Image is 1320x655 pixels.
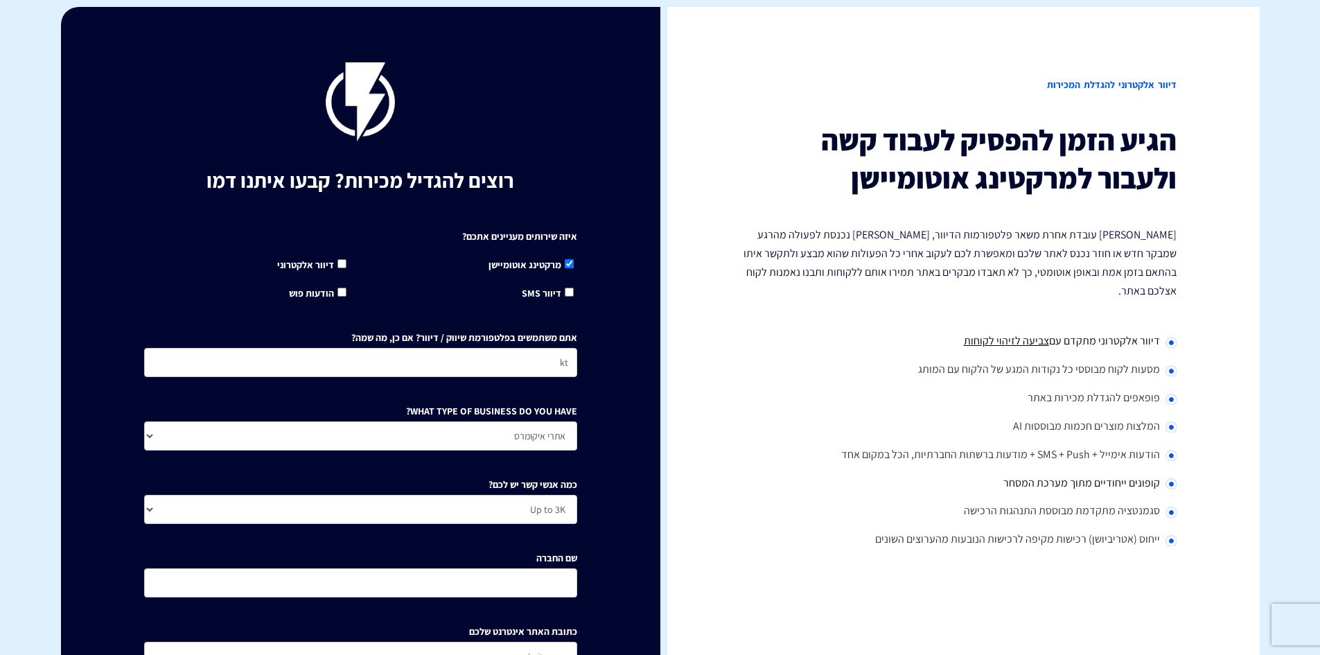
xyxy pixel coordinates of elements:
[406,404,577,418] label: WHAT TYPE OF BUSINESS DO YOU HAVE?
[351,331,577,344] label: אתם משתמשים בפלטפורמת שיווק / דיוור? אם כן, מה שמה?
[337,288,346,297] input: הודעות פוש
[462,229,577,243] label: איזה שירותים מעניינים אתכם?
[489,256,577,272] label: מרקטינג אוטומיישן
[743,121,1177,197] h3: הגיע הזמן להפסיק לעבוד קשה ולעבור למרקטינג אוטומיישן
[289,285,350,300] label: הודעות פוש
[337,259,346,268] input: דיוור אלקטרוני
[536,551,577,565] label: שם החברה
[964,333,1049,348] span: צביעה לזיהוי לקוחות
[565,259,574,268] input: מרקטינג אוטומיישן
[743,356,1177,385] li: מסעות לקוח מבוססי כל נקודות המגע של הלקוח עם המותג
[743,62,1177,107] h2: דיוור אלקטרוני להגדלת המכירות
[743,413,1177,442] li: המלצות מוצרים חכמות מבוססות AI
[743,225,1177,301] p: [PERSON_NAME] עובדת אחרת משאר פלטפורמות הדיוור, [PERSON_NAME] נכנסת לפעולה מהרגע שמבקר חדש או חוז...
[743,526,1177,554] li: ייחוס (אטריביושן) רכישות מקיפה לרכישות הנובעות מהערוצים השונים
[326,62,395,141] img: flashy-black.png
[743,385,1177,413] li: פופאפים להגדלת מכירות באתר
[743,442,1177,470] li: הודעות אימייל + SMS + Push + מודעות ברשתות החברתיות, הכל במקום אחד
[469,625,577,638] label: כתובת האתר אינטרנט שלכם
[565,288,574,297] input: דיוור SMS
[489,478,577,491] label: כמה אנשי קשר יש לכם?
[144,169,577,192] h1: רוצים להגדיל מכירות? קבעו איתנו דמו
[1003,475,1160,490] span: קופונים ייחודיים מתוך מערכת המסחר
[743,498,1177,526] li: סגמנטציה מתקדמת מבוססת התנהגות הרכישה
[1049,333,1160,348] span: דיוור אלקטרוני מתקדם עם
[277,256,350,272] label: דיוור אלקטרוני
[522,285,577,300] label: דיוור SMS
